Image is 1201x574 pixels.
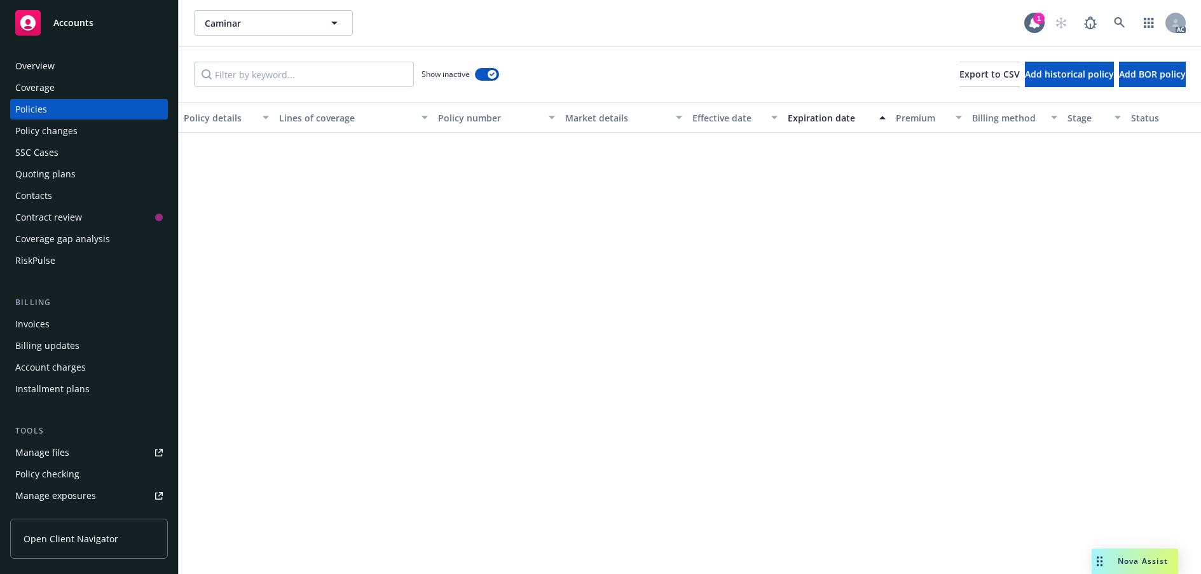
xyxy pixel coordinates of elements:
a: Installment plans [10,379,168,399]
div: Expiration date [788,111,872,125]
div: Stage [1067,111,1107,125]
span: Accounts [53,18,93,28]
a: SSC Cases [10,142,168,163]
div: Policy number [438,111,541,125]
span: Caminar [205,17,315,30]
div: Invoices [15,314,50,334]
div: Lines of coverage [279,111,414,125]
a: Overview [10,56,168,76]
a: Switch app [1136,10,1162,36]
div: Manage files [15,442,69,463]
div: Market details [565,111,668,125]
a: Coverage [10,78,168,98]
button: Effective date [687,102,783,133]
button: Policy details [179,102,274,133]
a: Contract review [10,207,168,228]
div: Overview [15,56,55,76]
div: Contract review [15,207,82,228]
button: Add historical policy [1025,62,1114,87]
div: RiskPulse [15,250,55,271]
div: Policy details [184,111,255,125]
a: Start snowing [1048,10,1074,36]
div: Coverage [15,78,55,98]
div: Account charges [15,357,86,378]
button: Caminar [194,10,353,36]
div: Manage certificates [15,507,99,528]
a: Invoices [10,314,168,334]
button: Billing method [967,102,1062,133]
div: Manage exposures [15,486,96,506]
div: SSC Cases [15,142,58,163]
a: RiskPulse [10,250,168,271]
button: Export to CSV [959,62,1020,87]
div: Coverage gap analysis [15,229,110,249]
a: Policies [10,99,168,120]
button: Market details [560,102,687,133]
a: Quoting plans [10,164,168,184]
div: Drag to move [1092,549,1108,574]
div: Effective date [692,111,764,125]
a: Account charges [10,357,168,378]
div: Policy checking [15,464,79,484]
div: Quoting plans [15,164,76,184]
a: Search [1107,10,1132,36]
button: Add BOR policy [1119,62,1186,87]
input: Filter by keyword... [194,62,414,87]
button: Expiration date [783,102,891,133]
div: Billing [10,296,168,309]
a: Billing updates [10,336,168,356]
button: Lines of coverage [274,102,433,133]
div: Installment plans [15,379,90,399]
span: Export to CSV [959,68,1020,80]
div: Billing updates [15,336,79,356]
a: Policy checking [10,464,168,484]
span: Add BOR policy [1119,68,1186,80]
div: Billing method [972,111,1043,125]
button: Policy number [433,102,560,133]
span: Open Client Navigator [24,532,118,545]
span: Nova Assist [1118,556,1168,566]
a: Coverage gap analysis [10,229,168,249]
div: Contacts [15,186,52,206]
span: Show inactive [422,69,470,79]
a: Manage exposures [10,486,168,506]
a: Policy changes [10,121,168,141]
button: Nova Assist [1092,549,1178,574]
button: Premium [891,102,967,133]
div: Policy changes [15,121,78,141]
div: 1 [1033,13,1045,24]
a: Manage files [10,442,168,463]
a: Manage certificates [10,507,168,528]
a: Accounts [10,5,168,41]
div: Policies [15,99,47,120]
a: Report a Bug [1078,10,1103,36]
a: Contacts [10,186,168,206]
div: Premium [896,111,948,125]
div: Tools [10,425,168,437]
span: Add historical policy [1025,68,1114,80]
button: Stage [1062,102,1126,133]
